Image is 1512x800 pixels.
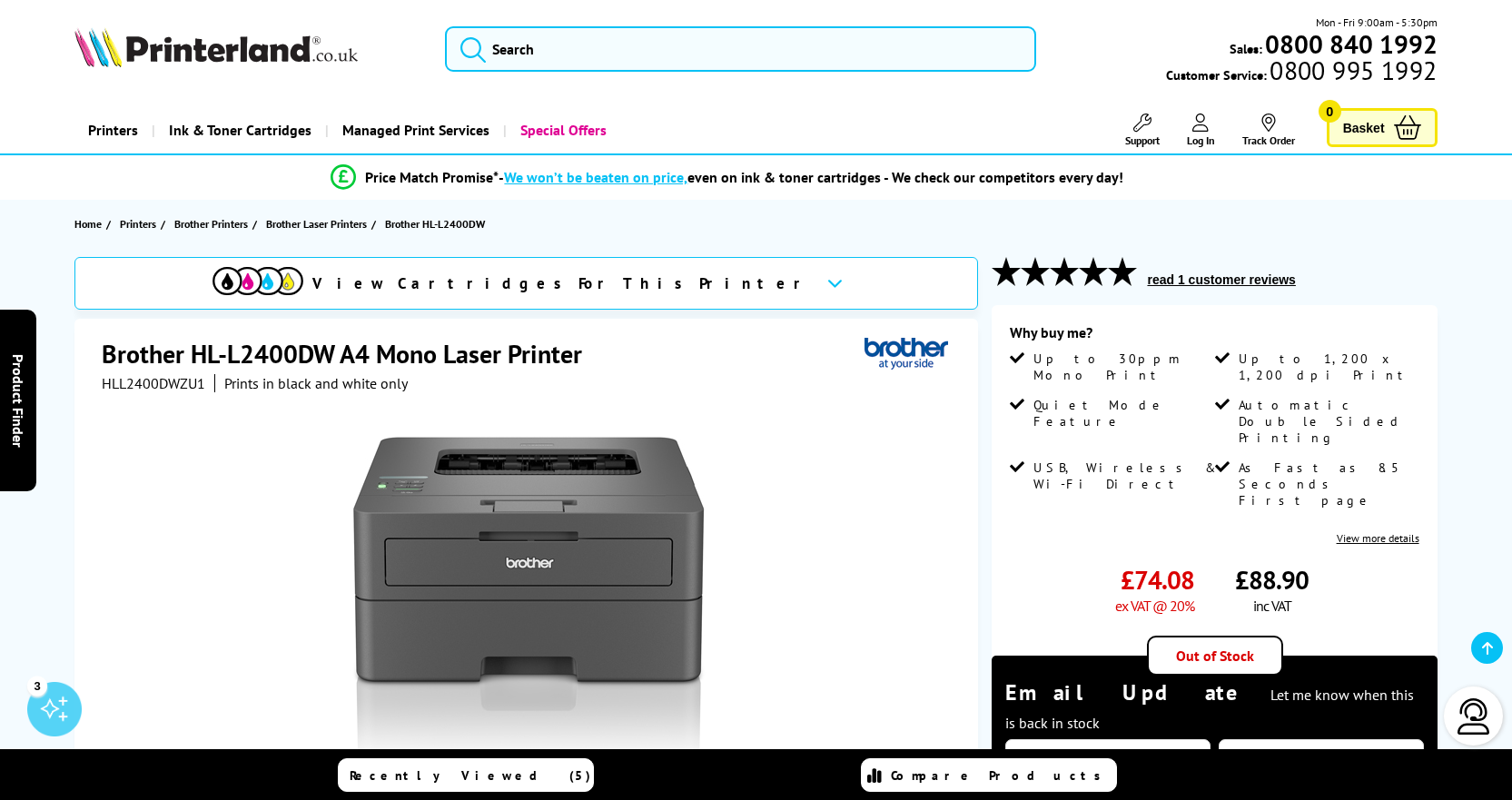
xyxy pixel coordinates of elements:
[503,107,620,153] a: Special Offers
[1230,40,1262,57] span: Sales:
[120,214,156,233] span: Printers
[74,27,421,71] a: Printerland Logo
[120,214,161,233] a: Printers
[338,758,594,792] a: Recently Viewed (5)
[1033,397,1211,430] span: Quiet Mode Feature
[350,767,591,784] span: Recently Viewed (5)
[1337,531,1419,545] a: View more details
[1125,114,1160,147] a: Support
[74,107,152,153] a: Printers
[27,676,47,696] div: 3
[1187,114,1215,147] a: Log In
[1239,397,1416,446] span: Automatic Double Sided Printing
[74,27,358,67] img: Printerland Logo
[74,214,106,233] a: Home
[266,214,367,233] span: Brother Laser Printers
[1005,686,1414,732] span: Let me know when this is back in stock
[1033,351,1211,383] span: Up to 30ppm Mono Print
[1166,62,1437,84] span: Customer Service:
[169,107,311,153] span: Ink & Toner Cartridges
[365,168,499,186] span: Price Match Promise*
[1319,100,1341,123] span: 0
[1033,459,1211,492] span: USB, Wireless & Wi-Fi Direct
[266,214,371,233] a: Brother Laser Printers
[1125,133,1160,147] span: Support
[9,353,27,447] span: Product Finder
[865,337,948,370] img: Brother
[1267,62,1437,79] span: 0800 995 1992
[499,168,1123,186] div: - even on ink & toner cartridges - We check our competitors every day!
[1265,27,1438,61] b: 0800 840 1992
[325,107,503,153] a: Managed Print Services
[1147,636,1283,676] div: Out of Stock
[174,214,252,233] a: Brother Printers
[174,214,248,233] span: Brother Printers
[74,214,102,233] span: Home
[1262,35,1438,53] a: 0800 840 1992
[212,267,303,295] img: cmyk-icon.svg
[1235,563,1309,597] span: £88.90
[39,162,1417,193] li: modal_Promise
[1141,272,1300,288] button: read 1 customer reviews
[1253,597,1291,615] span: inc VAT
[1121,563,1194,597] span: £74.08
[1239,459,1416,509] span: As Fast as 8.5 Seconds First page
[1343,115,1385,140] span: Basket
[224,374,408,392] i: Prints in black and white only
[102,337,600,370] h1: Brother HL-L2400DW A4 Mono Laser Printer
[1327,108,1438,147] a: Basket 0
[152,107,325,153] a: Ink & Toner Cartridges
[1316,14,1438,31] span: Mon - Fri 9:00am - 5:30pm
[1115,597,1194,615] span: ex VAT @ 20%
[1010,323,1418,351] div: Why buy me?
[385,214,489,233] a: Brother HL-L2400DW
[1456,698,1492,735] img: user-headset-light.svg
[385,214,485,233] span: Brother HL-L2400DW
[891,767,1111,784] span: Compare Products
[1239,351,1416,383] span: Up to 1,200 x 1,200 dpi Print
[1005,678,1423,735] div: Email Update
[1242,114,1295,147] a: Track Order
[1187,133,1215,147] span: Log In
[504,168,687,186] span: We won’t be beaten on price,
[312,273,812,293] span: View Cartridges For This Printer
[102,374,205,392] span: HLL2400DWZU1
[861,758,1117,792] a: Compare Products
[445,26,1037,72] input: Search
[351,429,707,785] img: Brother HL-L2400DW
